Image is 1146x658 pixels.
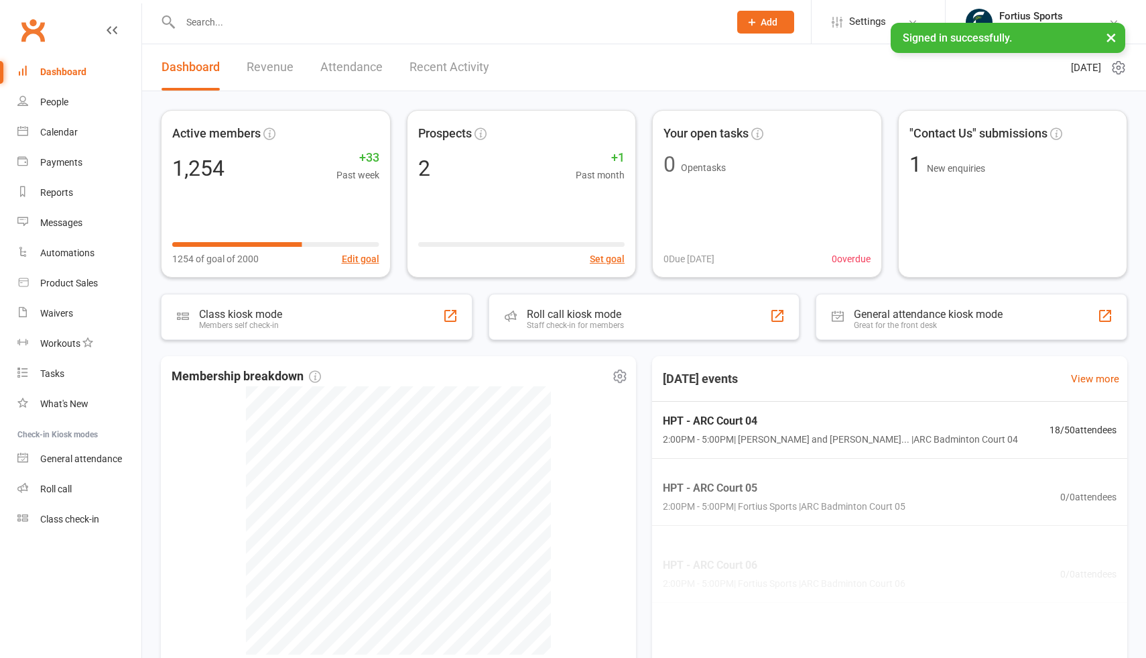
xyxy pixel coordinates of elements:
[17,298,141,329] a: Waivers
[40,127,78,138] div: Calendar
[17,148,141,178] a: Payments
[16,13,50,47] a: Clubworx
[17,389,141,419] a: What's New
[737,11,794,34] button: Add
[17,87,141,117] a: People
[927,163,985,174] span: New enquiries
[172,367,321,386] span: Membership breakdown
[40,187,73,198] div: Reports
[663,124,749,144] span: Your open tasks
[247,44,294,91] a: Revenue
[40,217,82,228] div: Messages
[663,500,905,514] span: 2:00PM - 5:00PM | Fortius Sports | ARC Badminton Court 05
[336,168,379,182] span: Past week
[903,32,1012,44] span: Signed in successfully.
[1049,423,1117,437] span: 18 / 50 attendees
[40,368,64,379] div: Tasks
[17,359,141,389] a: Tasks
[172,158,225,179] div: 1,254
[527,308,624,321] div: Roll call kiosk mode
[162,44,220,91] a: Dashboard
[172,252,259,266] span: 1254 of goal of 2000
[17,178,141,208] a: Reports
[999,10,1090,22] div: Fortius Sports
[652,367,749,391] h3: [DATE] events
[176,13,720,32] input: Search...
[40,398,88,409] div: What's New
[17,504,141,535] a: Class kiosk mode
[40,484,72,494] div: Roll call
[40,514,99,525] div: Class check-in
[40,66,86,77] div: Dashboard
[909,152,927,177] span: 1
[576,148,625,168] span: +1
[909,124,1047,144] span: "Contact Us" submissions
[663,557,905,574] span: HPT - ARC Court 06
[1060,567,1117,582] span: 0 / 0 attendees
[418,124,472,144] span: Prospects
[17,329,141,359] a: Workouts
[1099,23,1123,52] button: ×
[17,444,141,474] a: General attendance kiosk mode
[40,248,94,258] div: Automations
[854,308,1003,321] div: General attendance kiosk mode
[1071,371,1119,387] a: View more
[761,17,777,28] span: Add
[17,268,141,298] a: Product Sales
[199,308,282,321] div: Class kiosk mode
[663,576,905,591] span: 2:00PM - 5:00PM | Fortius Sports | ARC Badminton Court 06
[849,7,886,37] span: Settings
[681,162,726,173] span: Open tasks
[590,252,625,266] button: Set goal
[320,44,383,91] a: Attendance
[527,321,624,330] div: Staff check-in for members
[663,433,1018,447] span: 2:00PM - 5:00PM | [PERSON_NAME] and [PERSON_NAME]... | ARC Badminton Court 04
[663,480,905,497] span: HPT - ARC Court 05
[40,453,122,464] div: General attendance
[1060,490,1117,504] span: 0 / 0 attendees
[966,9,993,36] img: thumb_image1743802567.png
[576,168,625,182] span: Past month
[663,252,714,266] span: 0 Due [DATE]
[342,252,379,266] button: Edit goal
[418,158,430,179] div: 2
[17,117,141,148] a: Calendar
[40,338,80,349] div: Workouts
[336,148,379,168] span: +33
[40,157,82,168] div: Payments
[1071,60,1101,76] span: [DATE]
[854,321,1003,330] div: Great for the front desk
[172,124,261,144] span: Active members
[17,208,141,238] a: Messages
[999,22,1090,34] div: [GEOGRAPHIC_DATA]
[40,308,73,319] div: Waivers
[199,321,282,330] div: Members self check-in
[17,57,141,87] a: Dashboard
[832,252,871,266] span: 0 overdue
[40,278,98,288] div: Product Sales
[40,97,68,107] div: People
[663,154,676,175] div: 0
[409,44,489,91] a: Recent Activity
[663,413,1018,430] span: HPT - ARC Court 04
[17,238,141,268] a: Automations
[17,474,141,504] a: Roll call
